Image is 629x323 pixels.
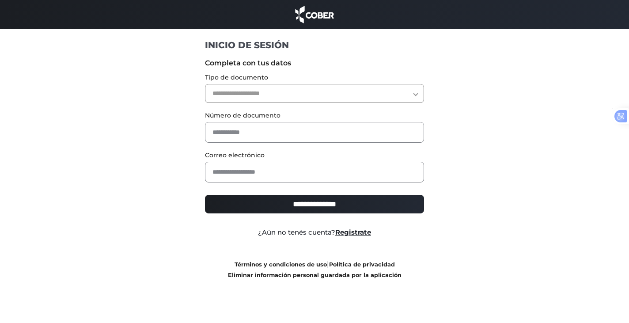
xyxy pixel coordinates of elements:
[235,261,327,268] a: Términos y condiciones de uso
[329,261,395,268] a: Política de privacidad
[205,73,424,82] label: Tipo de documento
[205,39,424,51] h1: INICIO DE SESIÓN
[335,228,371,236] a: Registrate
[293,4,336,24] img: cober_marca.png
[228,272,402,278] a: Eliminar información personal guardada por la aplicación
[198,259,431,280] div: |
[205,111,424,120] label: Número de documento
[198,228,431,238] div: ¿Aún no tenés cuenta?
[205,58,424,68] label: Completa con tus datos
[205,151,424,160] label: Correo electrónico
